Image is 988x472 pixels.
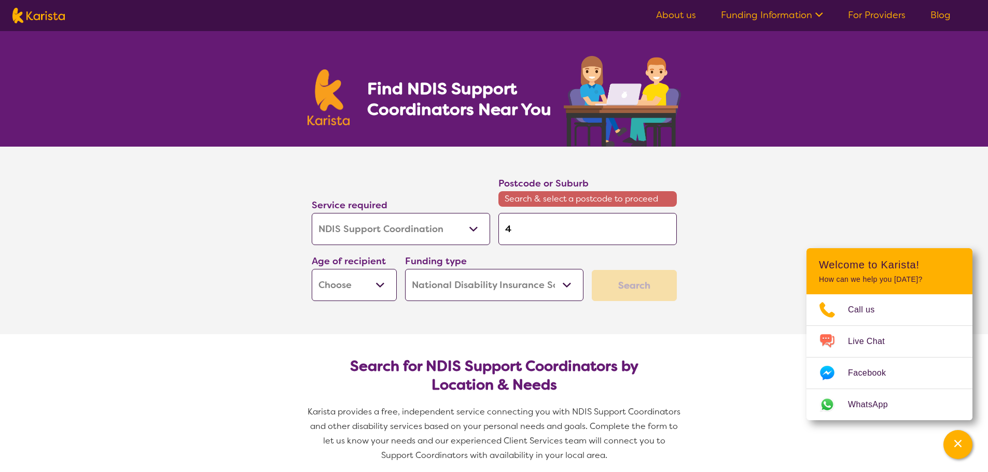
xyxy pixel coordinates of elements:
[806,248,972,420] div: Channel Menu
[848,397,900,412] span: WhatsApp
[367,78,559,120] h1: Find NDIS Support Coordinators Near You
[498,213,677,245] input: Type
[498,177,589,190] label: Postcode or Suburb
[405,255,467,267] label: Funding type
[819,275,960,284] p: How can we help you [DATE]?
[12,8,65,23] img: Karista logo
[564,56,681,147] img: support-coordination
[848,365,898,381] span: Facebook
[498,191,677,207] span: Search & select a postcode to proceed
[312,199,387,211] label: Service required
[930,9,951,21] a: Blog
[806,294,972,420] ul: Choose channel
[308,406,683,461] span: Karista provides a free, independent service connecting you with NDIS Support Coordinators and ot...
[308,69,350,125] img: Karista logo
[312,255,386,267] label: Age of recipient
[320,357,669,394] h2: Search for NDIS Support Coordinators by Location & Needs
[806,389,972,420] a: Web link opens in a new tab.
[819,259,960,271] h2: Welcome to Karista!
[848,334,897,349] span: Live Chat
[848,302,887,318] span: Call us
[656,9,696,21] a: About us
[848,9,906,21] a: For Providers
[943,430,972,459] button: Channel Menu
[721,9,823,21] a: Funding Information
